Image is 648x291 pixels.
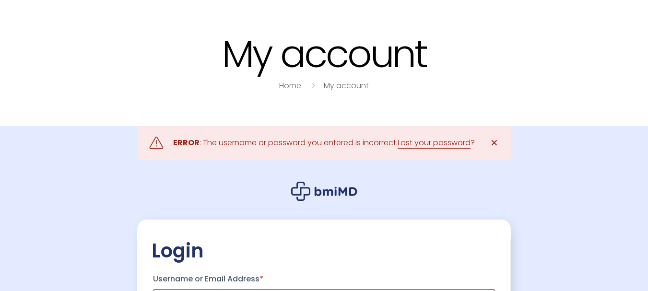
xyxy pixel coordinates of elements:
[152,239,496,263] h2: Login
[173,137,200,148] strong: ERROR
[22,34,626,74] h1: My account
[398,137,471,149] a: Lost your password
[324,80,369,91] a: My account
[279,80,301,91] a: Home
[484,133,504,152] a: ✕
[490,136,498,150] span: ✕
[173,136,475,150] div: : The username or password you entered is incorrect. ?
[153,271,495,287] label: Username or Email Address
[308,80,318,91] i: breadcrumbs separator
